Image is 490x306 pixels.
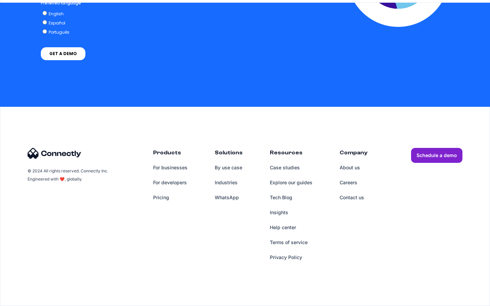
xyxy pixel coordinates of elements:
[270,250,312,265] a: Privacy Policy
[153,160,187,175] a: For businesses
[270,175,312,190] a: Explore our guides
[340,190,367,205] a: Contact us
[215,190,243,205] a: WhatsApp
[153,175,187,190] a: For developers
[153,190,187,205] a: Pricing
[14,294,41,304] ul: Language list
[270,205,312,220] a: Insights
[215,175,243,190] a: Industries
[7,294,41,304] aside: Language selected: English
[270,220,312,235] a: Help center
[340,148,367,160] div: Company
[270,235,312,250] a: Terms of service
[340,175,367,190] a: Careers
[215,148,243,160] div: Solutions
[28,148,81,159] img: Connectly Logo
[28,167,109,183] div: © 2024 All rights reserved. Connectly Inc. Engineered with ❤️, globally.
[215,160,243,175] a: By use case
[270,160,312,175] a: Case studies
[340,160,367,175] a: About us
[270,190,312,205] a: Tech Blog
[153,148,187,160] div: Products
[411,148,462,163] a: Schedule a demo
[270,148,312,160] div: Resources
